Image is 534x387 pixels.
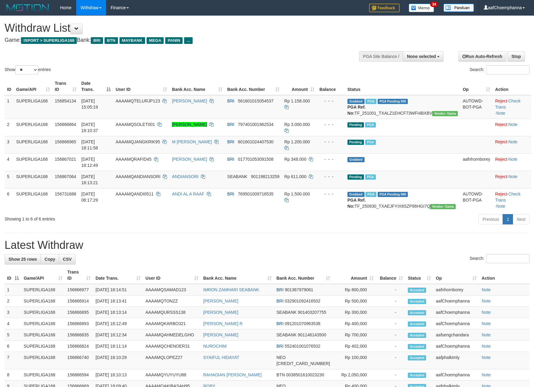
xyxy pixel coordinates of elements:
span: Copy 552401001076502 to clipboard [285,344,320,349]
span: Copy 032901092416502 to clipboard [285,299,320,303]
img: MOTION_logo.png [5,3,51,12]
th: Trans ID: activate to sort column ascending [65,267,93,284]
span: 156867064 [55,174,76,179]
span: Copy 797401001962534 to clipboard [238,122,274,127]
td: - [376,307,405,318]
td: - [376,341,405,352]
span: BTN [105,37,118,44]
span: Vendor URL: https://trx31.1velocity.biz [432,111,458,116]
td: AUTOWD-BOT-PGA [460,188,493,212]
div: - - - [319,156,343,162]
div: - - - [319,121,343,127]
label: Search: [470,65,529,74]
td: 4 [5,318,21,329]
label: Show entries [5,65,51,74]
div: - - - [319,139,343,145]
a: 1 [503,214,513,224]
td: Rp 400,000 [333,318,376,329]
span: BRI [276,299,283,303]
span: 156854134 [55,99,76,103]
td: SUPERLIGA168 [14,119,52,136]
a: NUROCHIM [203,344,227,349]
a: [PERSON_NAME] R [203,321,243,326]
span: BRI [227,192,234,196]
td: [DATE] 18:13:14 [93,307,143,318]
select: Showentries [15,65,38,74]
span: Copy 901198213259 to clipboard [251,174,279,179]
span: Marked by aafromsomean [365,192,376,197]
a: ANDI AL A RAAF [172,192,204,196]
div: - - - [319,191,343,197]
span: Grabbed [347,157,365,162]
span: [DATE] 18:12:49 [81,157,98,168]
td: SUPERLIGA168 [14,188,52,212]
span: AAAAMQTELURJP123 [116,99,160,103]
span: Rp 348.000 [284,157,306,162]
span: Accepted [408,321,426,327]
th: Bank Acc. Number: activate to sort column ascending [274,267,333,284]
td: 156866895 [65,307,93,318]
input: Search: [486,254,529,263]
span: [DATE] 18:10:37 [81,122,98,133]
a: Check Trans [495,99,520,109]
h1: Latest Withdraw [5,239,529,251]
a: Note [508,174,518,179]
span: None selected [407,54,436,59]
span: Copy 5859459223534313 to clipboard [276,361,330,366]
span: Copy [44,257,55,262]
a: [PERSON_NAME] [203,332,238,337]
td: aafChoemphanna [433,307,479,318]
span: BRI [227,157,234,162]
td: AAAAMQAHMEDELGHO [143,329,201,341]
td: SUPERLIGA168 [21,352,65,369]
td: 1 [5,95,14,119]
th: Balance [317,78,345,95]
a: Note [482,372,491,377]
td: AAAAMQTONZZ [143,296,201,307]
span: 156866864 [55,122,76,127]
td: 4 [5,153,14,171]
th: ID [5,78,14,95]
span: AAAAMQANDI0511 [116,192,154,196]
span: Accepted [408,299,426,304]
a: M [PERSON_NAME] [172,139,212,144]
span: Vendor URL: https://trx31.1velocity.biz [430,204,456,209]
td: aafChoemphanna [433,296,479,307]
th: Action [493,78,531,95]
a: Reject [495,157,507,162]
span: Copy 601601024407530 to clipboard [238,139,274,144]
b: PGA Ref. No: [347,198,366,209]
td: aafphalkimly [433,352,479,369]
td: · [493,136,531,153]
a: Note [482,299,491,303]
a: Note [508,122,518,127]
span: Copy 017701053091508 to clipboard [238,157,274,162]
span: Marked by aafsengchandara [365,174,376,180]
span: Accepted [408,333,426,338]
td: aafChoemphanna [433,369,479,381]
td: - [376,369,405,381]
span: NEO [276,355,286,360]
a: SYAIFUL HIDAYAT [203,355,239,360]
a: RAHADIAN [PERSON_NAME] [203,372,262,377]
a: Note [482,332,491,337]
td: AAAAMQYUYUYU88 [143,369,201,381]
td: SUPERLIGA168 [21,284,65,296]
span: AAAAMQJANGKRIK95 [116,139,160,144]
span: [DATE] 15:05:19 [81,99,98,109]
td: SUPERLIGA168 [14,171,52,188]
a: Reject [495,122,507,127]
td: AAAAMQURSSS138 [143,307,201,318]
td: Rp 700,000 [333,329,376,341]
a: Note [482,310,491,315]
span: BRI [227,122,234,127]
th: Date Trans.: activate to sort column descending [79,78,113,95]
span: PGA Pending [378,99,408,104]
span: Copy 769501009716535 to clipboard [238,192,274,196]
td: · [493,153,531,171]
span: Pending [347,140,364,145]
span: Copy 561601015054537 to clipboard [238,99,274,103]
a: Next [513,214,529,224]
td: SUPERLIGA168 [14,136,52,153]
th: Date Trans.: activate to sort column ascending [93,267,143,284]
